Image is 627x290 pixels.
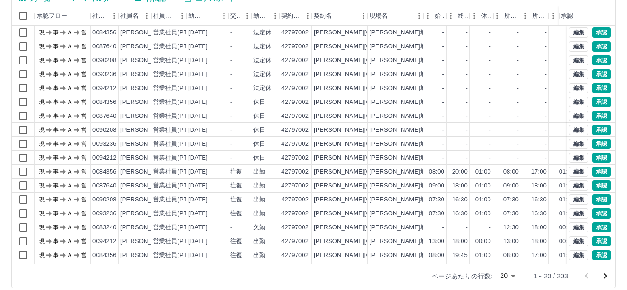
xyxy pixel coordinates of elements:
text: 営 [81,85,86,91]
text: 営 [81,182,86,189]
div: - [545,140,547,148]
div: - [230,70,232,79]
div: 営業社員(PT契約) [153,126,202,135]
text: 現 [39,182,45,189]
div: 営業社員(PT契約) [153,140,202,148]
div: 17:00 [531,168,547,176]
button: 承認 [592,180,611,191]
div: - [545,84,547,93]
div: 承認フロー [37,6,67,26]
div: - [230,84,232,93]
text: 現 [39,43,45,50]
text: 営 [81,168,86,175]
div: 往復 [230,181,242,190]
div: - [545,42,547,51]
div: - [545,126,547,135]
div: - [545,56,547,65]
div: - [230,98,232,107]
button: 編集 [569,250,588,260]
button: 編集 [569,55,588,65]
text: 現 [39,113,45,119]
div: - [517,154,519,162]
div: - [517,84,519,93]
div: [PERSON_NAME][GEOGRAPHIC_DATA] [314,84,429,93]
div: 08:00 [429,168,444,176]
button: 承認 [592,139,611,149]
text: 事 [53,71,59,77]
div: [PERSON_NAME][GEOGRAPHIC_DATA] [314,42,429,51]
text: 事 [53,182,59,189]
div: 42797002 [281,168,309,176]
text: 現 [39,71,45,77]
div: [PERSON_NAME][GEOGRAPHIC_DATA] [314,28,429,37]
div: 社員名 [119,6,151,26]
button: 承認 [592,167,611,177]
text: 事 [53,113,59,119]
div: - [466,98,468,107]
div: [PERSON_NAME]地区放課後児童クラブ(第一・第二) [370,168,516,176]
div: 営業社員(PT契約) [153,28,202,37]
div: - [442,56,444,65]
text: Ａ [67,141,73,147]
button: メニュー [301,9,315,23]
div: 20:00 [452,168,468,176]
div: 法定休 [253,84,271,93]
div: [PERSON_NAME]地区放課後児童クラブ(第一・第二) [370,140,516,148]
div: 休日 [253,126,265,135]
div: 勤務日 [186,6,228,26]
div: [PERSON_NAME]地区放課後児童クラブ(第一・第二) [370,84,516,93]
div: 契約名 [312,6,368,26]
button: 編集 [569,153,588,163]
button: 承認 [592,208,611,219]
div: 42797002 [281,42,309,51]
button: 編集 [569,97,588,107]
div: [PERSON_NAME]地区放課後児童クラブ(第一・第二) [370,56,516,65]
div: 01:00 [475,168,491,176]
div: 終業 [458,6,468,26]
div: 42797002 [281,112,309,121]
div: [DATE] [188,140,208,148]
div: 営業社員(PT契約) [153,168,202,176]
button: メニュー [107,9,121,23]
div: - [517,42,519,51]
div: [DATE] [188,98,208,107]
div: - [442,140,444,148]
button: メニュー [217,9,231,23]
button: 承認 [592,222,611,232]
div: 交通費 [230,6,240,26]
div: 法定休 [253,56,271,65]
div: 42797002 [281,98,309,107]
div: 交通費 [228,6,251,26]
div: - [489,140,491,148]
div: [PERSON_NAME]地区放課後児童クラブ(第一・第二) [370,42,516,51]
div: 社員名 [120,6,139,26]
div: [PERSON_NAME][GEOGRAPHIC_DATA] [314,168,429,176]
div: - [442,112,444,121]
text: Ａ [67,57,73,64]
button: 編集 [569,208,588,219]
div: 社員番号 [91,6,119,26]
div: [PERSON_NAME]地区放課後児童クラブ(第一・第二) [370,28,516,37]
button: 編集 [569,41,588,52]
button: 承認 [592,250,611,260]
text: 現 [39,168,45,175]
button: 編集 [569,236,588,246]
div: 0087640 [92,42,117,51]
button: メニュー [356,9,370,23]
div: [DATE] [188,154,208,162]
div: - [517,140,519,148]
div: 現場名 [370,6,388,26]
div: [DATE] [188,181,208,190]
div: - [517,28,519,37]
div: - [442,98,444,107]
div: [PERSON_NAME] [120,98,171,107]
div: [PERSON_NAME][GEOGRAPHIC_DATA] [314,56,429,65]
div: 営業社員(PT契約) [153,84,202,93]
button: 承認 [592,83,611,93]
div: 社員区分 [151,6,186,26]
div: - [230,140,232,148]
div: - [230,112,232,121]
div: [PERSON_NAME] [120,181,171,190]
div: - [517,98,519,107]
button: メニュー [412,9,426,23]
